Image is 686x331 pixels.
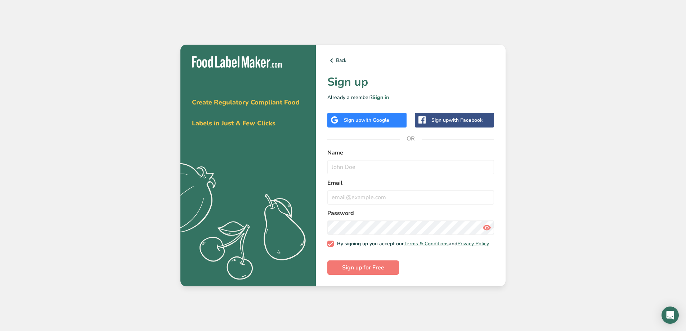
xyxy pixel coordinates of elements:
label: Password [327,209,494,218]
input: email@example.com [327,190,494,205]
div: Open Intercom Messenger [662,307,679,324]
div: Sign up [344,116,389,124]
img: Food Label Maker [192,56,282,68]
a: Terms & Conditions [404,240,449,247]
span: Create Regulatory Compliant Food Labels in Just A Few Clicks [192,98,300,128]
h1: Sign up [327,73,494,91]
span: with Google [361,117,389,124]
label: Name [327,148,494,157]
p: Already a member? [327,94,494,101]
div: Sign up [431,116,483,124]
span: OR [400,128,422,149]
button: Sign up for Free [327,260,399,275]
label: Email [327,179,494,187]
a: Sign in [372,94,389,101]
input: John Doe [327,160,494,174]
span: By signing up you accept our and [334,241,489,247]
a: Back [327,56,494,65]
span: with Facebook [449,117,483,124]
a: Privacy Policy [457,240,489,247]
span: Sign up for Free [342,263,384,272]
